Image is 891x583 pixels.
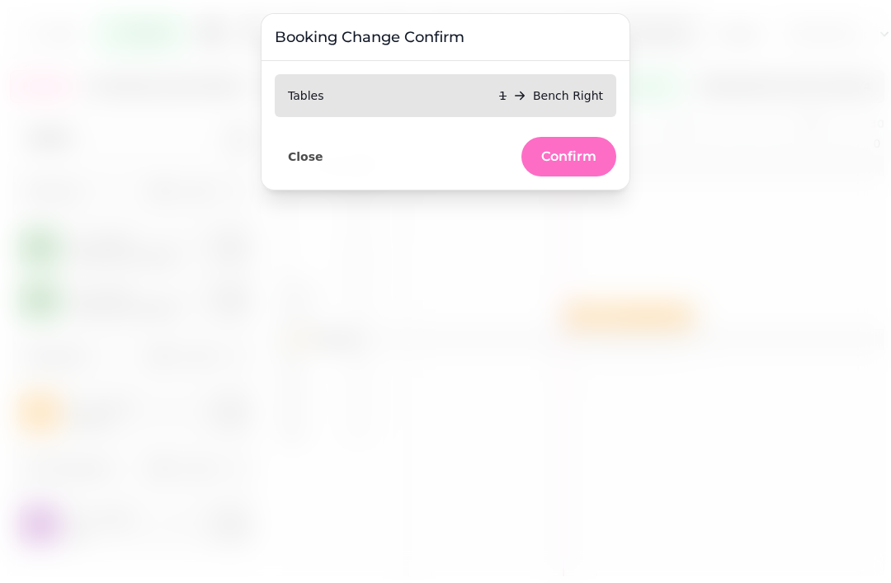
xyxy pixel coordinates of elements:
[275,27,616,47] h3: Booking Change Confirm
[288,151,323,162] span: Close
[533,87,603,104] p: Bench Right
[521,137,616,176] button: Confirm
[541,150,596,163] span: Confirm
[288,87,324,104] p: Tables
[275,146,337,167] button: Close
[499,87,507,104] p: 1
